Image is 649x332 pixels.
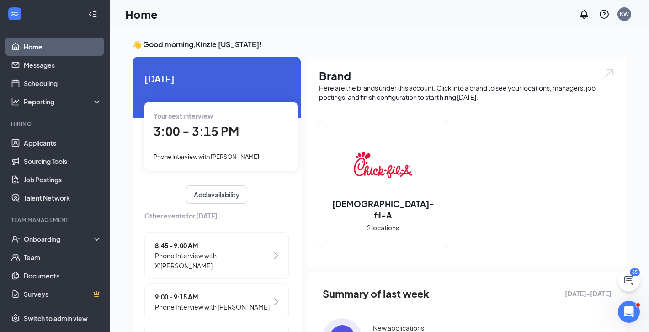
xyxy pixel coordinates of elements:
[10,9,19,18] svg: WorkstreamLogo
[144,211,289,221] span: Other events for [DATE]
[154,153,259,160] span: Phone Interview with [PERSON_NAME]
[24,38,102,56] a: Home
[155,302,270,312] span: Phone Interview with [PERSON_NAME]
[154,112,213,120] span: Your next interview
[623,275,634,286] svg: ChatActive
[11,97,20,106] svg: Analysis
[24,170,102,189] a: Job Postings
[186,185,247,204] button: Add availability
[11,234,20,244] svg: UserCheck
[125,6,158,22] h1: Home
[630,268,640,276] div: 65
[24,56,102,74] a: Messages
[618,301,640,323] iframe: Intercom live chat
[155,292,270,302] span: 9:00 - 9:15 AM
[154,124,239,139] span: 3:00 - 3:15 PM
[323,286,429,302] span: Summary of last week
[618,270,640,292] button: ChatActive
[24,314,88,323] div: Switch to admin view
[24,285,102,303] a: SurveysCrown
[155,240,271,250] span: 8:45 - 9:00 AM
[24,267,102,285] a: Documents
[565,288,612,299] span: [DATE] - [DATE]
[133,39,626,49] h3: 👋 Good morning, Kinzie [US_STATE] !
[155,250,271,271] span: Phone Interview with X’[PERSON_NAME]
[24,248,102,267] a: Team
[603,68,615,78] img: open.6027fd2a22e1237b5b06.svg
[354,136,412,194] img: Chick-fil-A
[144,71,289,86] span: [DATE]
[24,152,102,170] a: Sourcing Tools
[88,10,97,19] svg: Collapse
[367,223,399,233] span: 2 locations
[24,134,102,152] a: Applicants
[599,9,610,20] svg: QuestionInfo
[319,68,615,83] h1: Brand
[11,120,100,128] div: Hiring
[24,189,102,207] a: Talent Network
[579,9,590,20] svg: Notifications
[11,314,20,323] svg: Settings
[11,216,100,224] div: Team Management
[319,198,447,221] h2: [DEMOGRAPHIC_DATA]-fil-A
[620,10,629,18] div: KW
[24,74,102,93] a: Scheduling
[24,97,102,106] div: Reporting
[319,83,615,102] div: Here are the brands under this account. Click into a brand to see your locations, managers, job p...
[24,234,94,244] div: Onboarding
